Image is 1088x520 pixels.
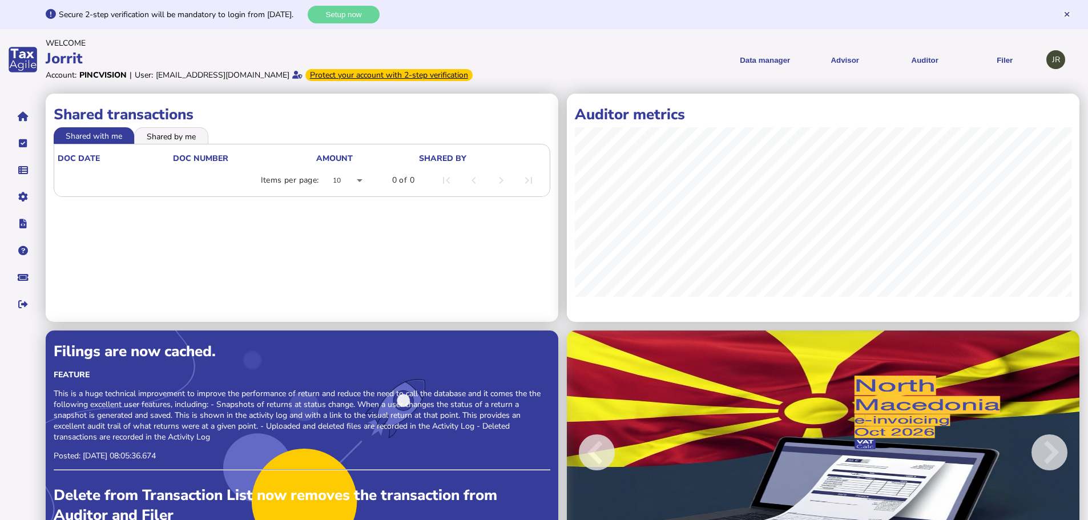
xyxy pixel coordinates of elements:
[316,153,418,164] div: Amount
[575,104,1071,124] h1: Auditor metrics
[79,70,127,80] div: Pincvision
[11,131,35,155] button: Tasks
[54,341,550,361] div: Filings are now cached.
[419,153,544,164] div: shared by
[809,46,881,74] button: Shows a dropdown of VAT Advisor options
[173,153,228,164] div: doc number
[392,175,414,186] div: 0 of 0
[54,388,550,442] p: This is a huge technical improvement to improve the performance of return and reduce the need to ...
[130,70,132,80] div: |
[46,70,76,80] div: Account:
[1046,50,1065,69] div: Profile settings
[46,49,541,68] div: Jorrit
[419,153,466,164] div: shared by
[46,38,541,49] div: Welcome
[305,69,473,81] div: From Oct 1, 2025, 2-step verification will be required to login. Set it up now...
[11,292,35,316] button: Sign out
[173,153,315,164] div: doc number
[54,104,550,124] h1: Shared transactions
[135,70,153,80] div: User:
[1063,10,1071,18] button: Hide message
[11,265,35,289] button: Raise a support ticket
[292,71,303,79] i: Email verified
[58,153,172,164] div: doc date
[54,450,550,461] p: Posted: [DATE] 08:05:36.674
[729,46,801,74] button: Shows a dropdown of Data manager options
[969,46,1041,74] button: Filer
[11,239,35,263] button: Help pages
[11,158,35,182] button: Data manager
[134,127,208,143] li: Shared by me
[546,46,1041,74] menu: navigate products
[54,369,550,380] div: Feature
[156,70,289,80] div: [EMAIL_ADDRESS][DOMAIN_NAME]
[59,9,305,20] div: Secure 2-step verification will be mandatory to login from [DATE].
[316,153,353,164] div: Amount
[54,127,134,143] li: Shared with me
[11,212,35,236] button: Developer hub links
[58,153,100,164] div: doc date
[308,6,380,23] button: Setup now
[11,185,35,209] button: Manage settings
[889,46,961,74] button: Auditor
[18,170,28,171] i: Data manager
[261,175,319,186] div: Items per page:
[11,104,35,128] button: Home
